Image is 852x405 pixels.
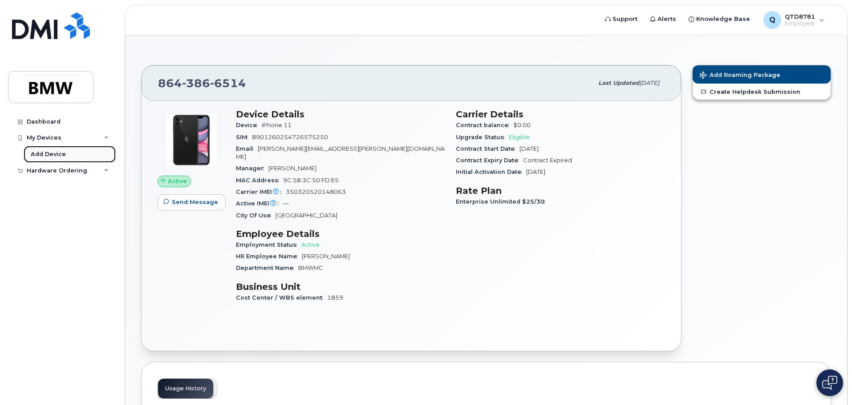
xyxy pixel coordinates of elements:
[236,294,327,301] span: Cost Center / WBS element
[456,157,523,164] span: Contract Expiry Date
[301,241,320,248] span: Active
[252,134,328,140] span: 8901260254726575250
[236,134,252,140] span: SIM
[598,80,639,86] span: Last updated
[822,376,837,390] img: Open chat
[456,134,509,140] span: Upgrade Status
[526,168,545,175] span: [DATE]
[236,229,445,239] h3: Employee Details
[172,198,218,206] span: Send Message
[456,122,513,128] span: Contract balance
[509,134,530,140] span: Eligible
[165,113,218,167] img: iPhone_11.jpg
[158,194,226,210] button: Send Message
[639,80,659,86] span: [DATE]
[456,168,526,175] span: Initial Activation Date
[236,122,262,128] span: Device
[236,188,286,195] span: Carrier IMEI
[236,145,258,152] span: Email
[236,165,268,172] span: Manager
[236,177,283,184] span: MAC Address
[513,122,531,128] span: $0.00
[693,84,831,100] a: Create Helpdesk Submission
[456,198,549,205] span: Enterprise Unlimited $25/30
[456,109,665,120] h3: Carrier Details
[236,281,445,292] h3: Business Unit
[262,122,292,128] span: iPhone 11
[236,253,302,260] span: HR Employee Name
[168,177,187,185] span: Active
[700,72,780,80] span: Add Roaming Package
[283,200,289,207] span: —
[236,241,301,248] span: Employment Status
[236,212,276,219] span: City Of Use
[302,253,350,260] span: [PERSON_NAME]
[286,188,346,195] span: 350320520148063
[276,212,337,219] span: [GEOGRAPHIC_DATA]
[182,76,210,90] span: 386
[236,200,283,207] span: Active IMEI
[268,165,316,172] span: [PERSON_NAME]
[693,65,831,84] button: Add Roaming Package
[456,185,665,196] h3: Rate Plan
[519,145,539,152] span: [DATE]
[236,109,445,120] h3: Device Details
[158,76,246,90] span: 864
[298,265,323,271] span: BMWMC
[327,294,343,301] span: 1859
[236,265,298,271] span: Department Name
[283,177,339,184] span: 9C:58:3C:50:FD:E5
[236,145,445,160] span: [PERSON_NAME][EMAIL_ADDRESS][PERSON_NAME][DOMAIN_NAME]
[456,145,519,152] span: Contract Start Date
[523,157,572,164] span: Contract Expired
[210,76,246,90] span: 6514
